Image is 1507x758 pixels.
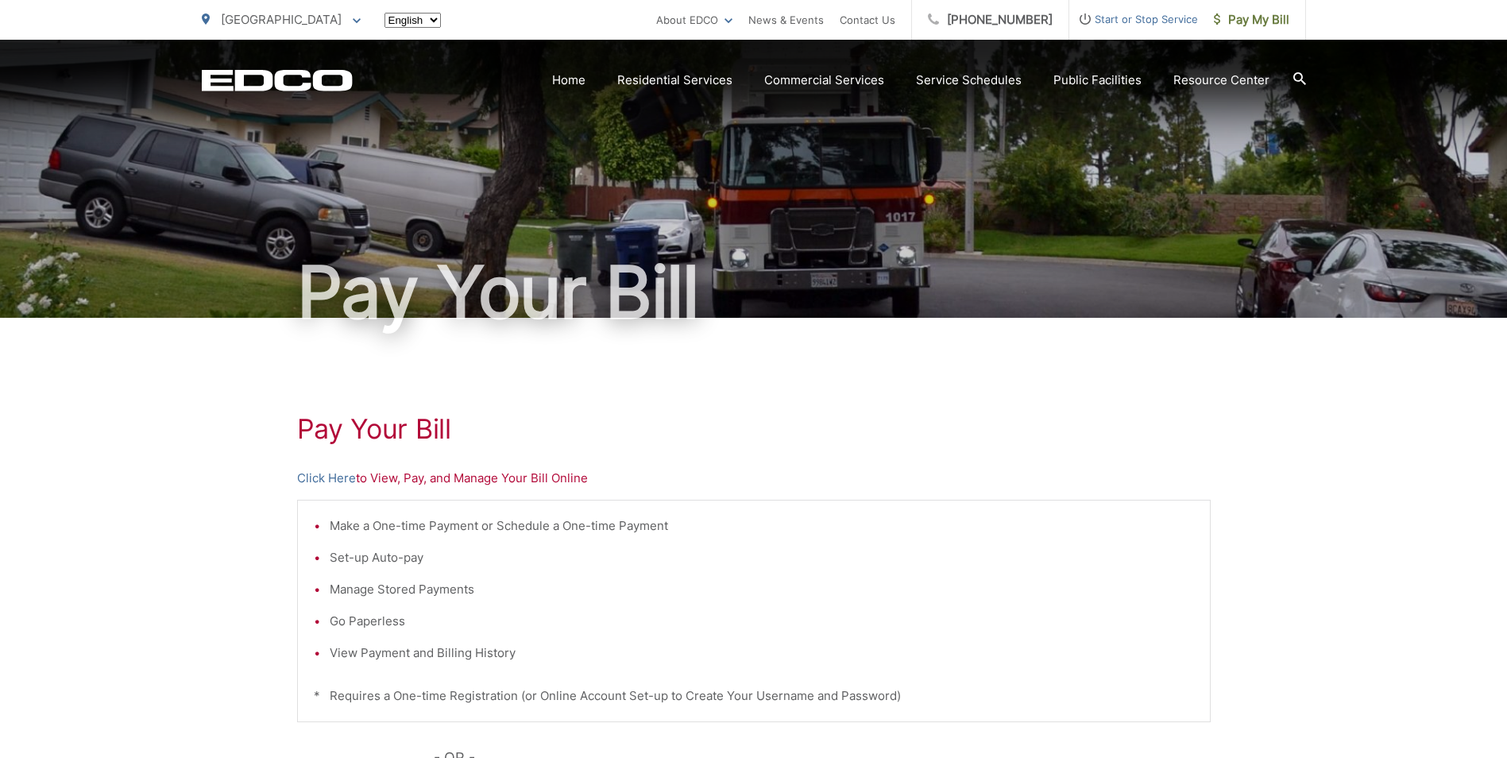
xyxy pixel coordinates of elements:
[202,69,353,91] a: EDCD logo. Return to the homepage.
[202,253,1306,332] h1: Pay Your Bill
[330,580,1194,599] li: Manage Stored Payments
[297,469,356,488] a: Click Here
[1214,10,1289,29] span: Pay My Bill
[617,71,732,90] a: Residential Services
[330,612,1194,631] li: Go Paperless
[330,644,1194,663] li: View Payment and Billing History
[656,10,732,29] a: About EDCO
[1173,71,1269,90] a: Resource Center
[330,548,1194,567] li: Set-up Auto-pay
[1053,71,1142,90] a: Public Facilities
[552,71,585,90] a: Home
[314,686,1194,706] p: * Requires a One-time Registration (or Online Account Set-up to Create Your Username and Password)
[764,71,884,90] a: Commercial Services
[748,10,824,29] a: News & Events
[840,10,895,29] a: Contact Us
[221,12,342,27] span: [GEOGRAPHIC_DATA]
[384,13,441,28] select: Select a language
[297,469,1211,488] p: to View, Pay, and Manage Your Bill Online
[330,516,1194,536] li: Make a One-time Payment or Schedule a One-time Payment
[916,71,1022,90] a: Service Schedules
[297,413,1211,445] h1: Pay Your Bill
